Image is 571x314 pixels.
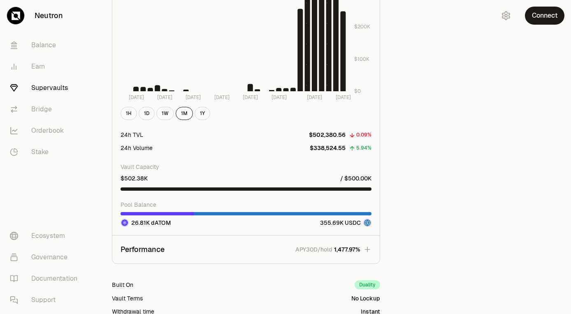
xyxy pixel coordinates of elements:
p: $502,380.56 [309,131,346,139]
div: Built On [112,281,133,289]
a: Support [3,289,89,311]
tspan: [DATE] [272,94,287,100]
p: Vault Capacity [121,163,371,171]
button: PerformanceAPY30D/hold1,477.97% [112,235,380,263]
div: Vault Terms [112,294,143,302]
button: 1D [139,107,155,120]
tspan: [DATE] [157,94,172,100]
button: Connect [525,7,564,25]
tspan: [DATE] [243,94,258,100]
div: No Lockup [351,294,380,302]
a: Documentation [3,268,89,289]
a: Bridge [3,99,89,120]
tspan: [DATE] [186,94,201,100]
div: 24h TVL [121,131,143,139]
p: APY30D/hold [295,245,332,254]
button: 1M [176,107,193,120]
tspan: [DATE] [336,94,351,100]
a: Orderbook [3,120,89,141]
p: $338,524.55 [310,144,346,152]
div: 5.94% [356,143,371,153]
tspan: [DATE] [214,94,230,100]
a: Earn [3,56,89,77]
div: Duality [355,280,380,289]
span: 1,477.97% [334,245,360,254]
a: Supervaults [3,77,89,99]
button: 1H [121,107,137,120]
tspan: [DATE] [129,94,144,100]
div: 26.81K dATOM [121,219,171,227]
div: 355.69K USDC [320,219,371,227]
p: Pool Balance [121,201,371,209]
button: 1W [156,107,174,120]
a: Governance [3,247,89,268]
tspan: $200K [354,23,370,30]
a: Balance [3,35,89,56]
img: dATOM Logo [121,219,128,226]
tspan: [DATE] [307,94,322,100]
div: 0.09% [356,130,371,140]
a: Stake [3,141,89,163]
div: 24h Volume [121,144,153,152]
button: 1Y [195,107,210,120]
a: Ecosystem [3,225,89,247]
img: USDC Logo [364,219,371,226]
p: / $500.00K [340,174,371,182]
tspan: $100K [354,55,369,62]
p: $502.38K [121,174,148,182]
p: Performance [121,244,165,255]
tspan: $0 [354,88,361,95]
